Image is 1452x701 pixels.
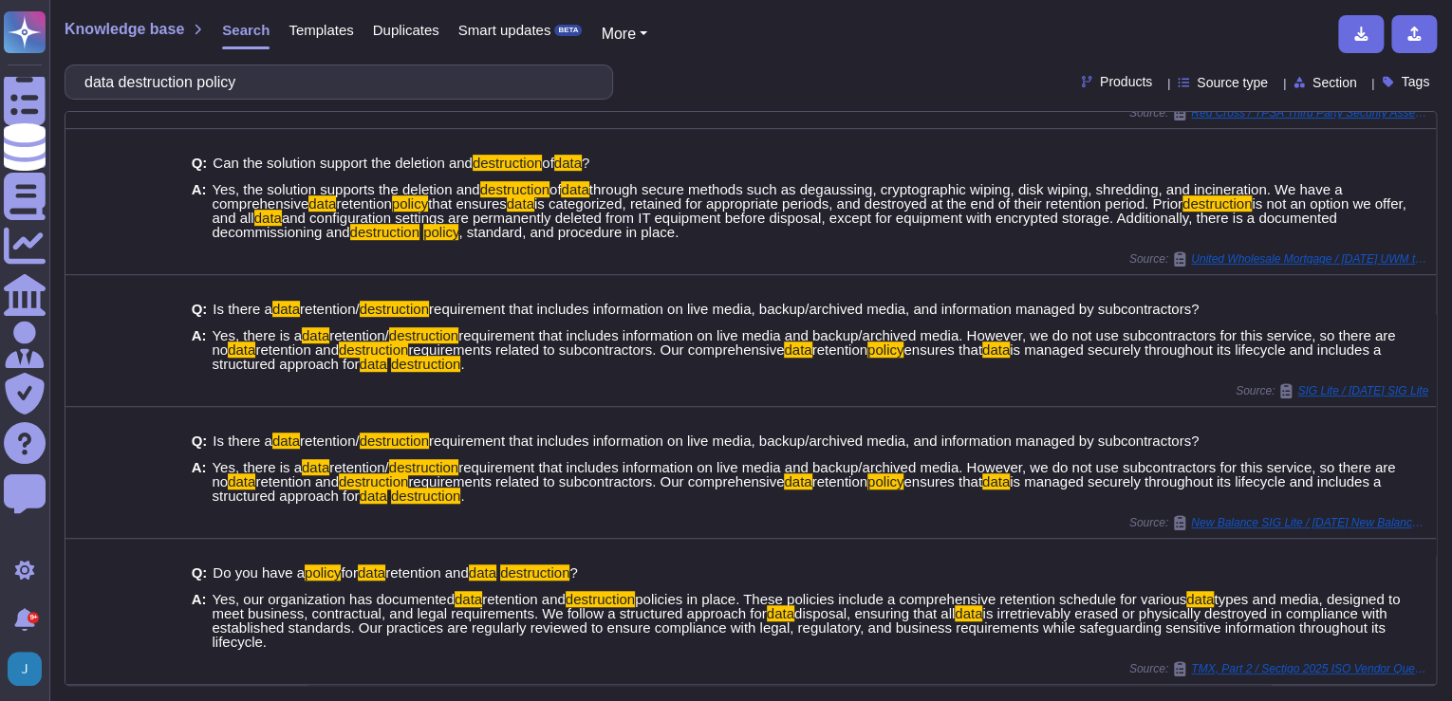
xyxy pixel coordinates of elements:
[1129,105,1428,120] span: Source:
[360,356,387,372] mark: data
[1401,75,1429,88] span: Tags
[767,605,794,621] mark: data
[1191,107,1428,119] span: Red Cross / TPSA Third Party Security Assessment Copy
[65,22,184,37] span: Knowledge base
[812,473,867,489] span: retention
[212,210,1336,240] span: and configuration settings are permanently deleted from IT equipment before disposal, except for ...
[339,341,408,358] mark: destruction
[1129,251,1428,267] span: Source:
[373,23,439,37] span: Duplicates
[391,356,460,372] mark: destruction
[212,459,302,475] span: Yes, there is a
[212,473,1381,504] span: is managed securely throughout its lifecycle and includes a structured approach for
[561,181,588,197] mark: data
[336,195,391,212] span: retention
[391,488,460,504] mark: destruction
[4,648,55,690] button: user
[360,433,429,449] mark: destruction
[192,302,208,316] b: Q:
[1100,75,1152,88] span: Products
[500,564,569,581] mark: destruction
[1191,253,1428,265] span: United Wholesale Mortgage / [DATE] UWM test Copy
[955,605,982,621] mark: data
[1129,661,1428,676] span: Source:
[213,155,473,171] span: Can the solution support the deletion and
[212,181,479,197] span: Yes, the solution supports the deletion and
[289,23,353,37] span: Templates
[302,459,329,475] mark: data
[255,473,339,489] span: retention and
[212,591,454,607] span: Yes, our organization has documented
[482,591,566,607] span: retention and
[212,327,302,343] span: Yes, there is a
[305,564,341,581] mark: policy
[569,564,577,581] span: ?
[339,473,408,489] mark: destruction
[867,473,903,489] mark: policy
[784,473,811,489] mark: data
[1236,383,1428,398] span: Source:
[784,341,811,358] mark: data
[429,301,1199,317] span: requirement that includes information on live media, backup/archived media, and information manag...
[192,592,207,649] b: A:
[192,460,207,503] b: A:
[1186,591,1214,607] mark: data
[982,473,1010,489] mark: data
[408,473,784,489] span: requirements related to subcontractors. Our comprehensive
[429,433,1199,449] span: requirement that includes information on live media, backup/archived media, and information manag...
[1297,385,1428,397] span: SIG Lite / [DATE] SIG Lite
[222,23,270,37] span: Search
[75,65,593,99] input: Search a question or template...
[192,434,208,448] b: Q:
[213,301,272,317] span: Is there a
[255,341,339,358] span: retention and
[329,327,389,343] span: retention/
[1182,195,1252,212] mark: destruction
[192,565,208,580] b: Q:
[329,459,389,475] span: retention/
[272,301,300,317] mark: data
[358,564,385,581] mark: data
[254,210,282,226] mark: data
[192,328,207,371] b: A:
[812,341,867,358] span: retention
[192,156,208,170] b: Q:
[408,341,784,358] span: requirements related to subcontractors. Our comprehensive
[1197,76,1268,89] span: Source type
[566,591,635,607] mark: destruction
[1191,517,1428,528] span: New Balance SIG Lite / [DATE] New Balance SIG Lite Copy
[212,459,1395,489] span: requirement that includes information on live media and backup/archived media. However, we do not...
[582,155,589,171] span: ?
[389,459,458,475] mark: destruction
[192,182,207,239] b: A:
[360,301,429,317] mark: destruction
[480,181,549,197] mark: destruction
[473,155,542,171] mark: destruction
[212,327,1395,358] span: requirement that includes information on live media and backup/archived media. However, we do not...
[794,605,955,621] span: disposal, ensuring that all
[28,612,39,623] div: 9+
[455,591,482,607] mark: data
[272,433,300,449] mark: data
[350,224,419,240] mark: destruction
[601,26,635,42] span: More
[867,341,903,358] mark: policy
[300,301,360,317] span: retention/
[212,605,1387,650] span: is irretrievably erased or physically destroyed in compliance with established standards. Our pra...
[212,341,1381,372] span: is managed securely throughout its lifecycle and includes a structured approach for
[428,195,507,212] span: that ensures
[903,473,982,489] span: ensures that
[554,155,582,171] mark: data
[601,23,647,46] button: More
[360,488,387,504] mark: data
[423,224,458,240] mark: policy
[903,341,982,358] span: ensures that
[460,356,464,372] span: .
[507,195,534,212] mark: data
[460,488,464,504] span: .
[212,591,1400,621] span: types and media, designed to meet business, contractual, and legal requirements. We follow a stru...
[542,155,554,171] span: of
[228,473,255,489] mark: data
[458,23,551,37] span: Smart updates
[392,195,428,212] mark: policy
